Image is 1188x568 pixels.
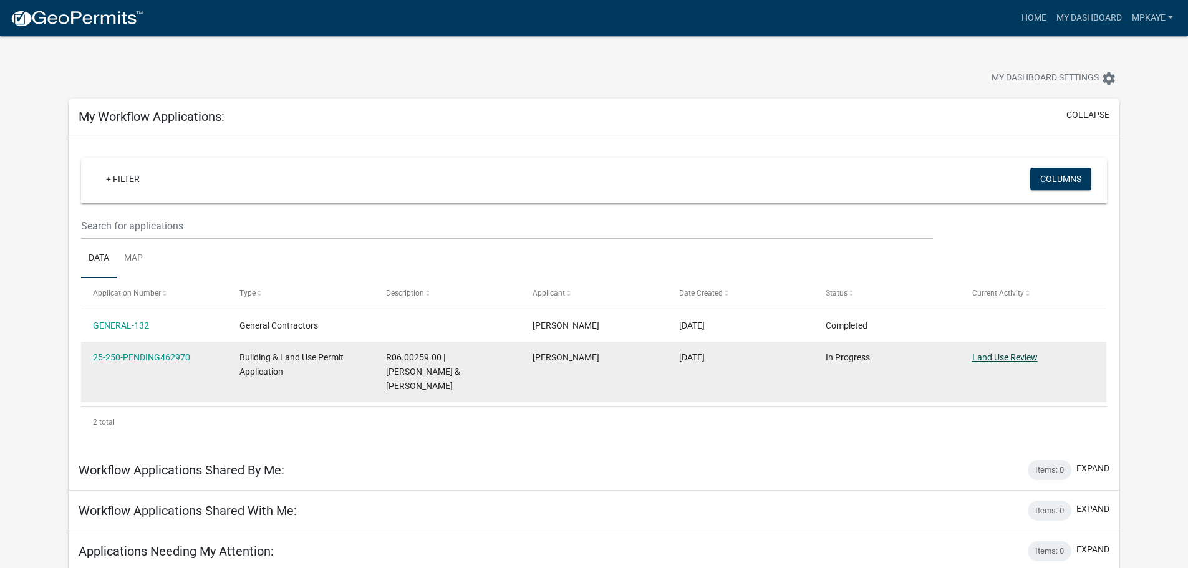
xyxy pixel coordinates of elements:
h5: Workflow Applications Shared By Me: [79,463,284,478]
a: Land Use Review [972,352,1038,362]
a: + Filter [96,168,150,190]
button: Columns [1030,168,1091,190]
span: My Dashboard Settings [992,71,1099,86]
span: Current Activity [972,289,1024,297]
a: My Dashboard [1051,6,1127,30]
span: Status [826,289,848,297]
span: 08/12/2025 [679,352,705,362]
a: GENERAL-132 [93,320,149,330]
button: expand [1076,543,1109,556]
div: 2 total [81,407,1107,438]
a: MPKaye [1127,6,1178,30]
datatable-header-cell: Type [228,278,374,308]
span: Date Created [679,289,723,297]
button: collapse [1066,108,1109,122]
datatable-header-cell: Applicant [521,278,667,308]
span: 08/12/2025 [679,320,705,330]
div: collapse [69,135,1119,450]
h5: Workflow Applications Shared With Me: [79,503,297,518]
span: Completed [826,320,867,330]
span: R06.00259.00 | STEVEN M & STACY J MILLER [386,352,460,391]
span: General Contractors [239,320,318,330]
div: Items: 0 [1028,460,1071,480]
a: Data [81,239,117,279]
datatable-header-cell: Description [374,278,521,308]
button: My Dashboard Settingssettings [982,66,1126,90]
div: Items: 0 [1028,501,1071,521]
a: Home [1017,6,1051,30]
datatable-header-cell: Application Number [81,278,228,308]
input: Search for applications [81,213,932,239]
div: Items: 0 [1028,541,1071,561]
datatable-header-cell: Date Created [667,278,814,308]
button: expand [1076,503,1109,516]
span: Description [386,289,424,297]
h5: My Workflow Applications: [79,109,225,124]
a: 25-250-PENDING462970 [93,352,190,362]
h5: Applications Needing My Attention: [79,544,274,559]
button: expand [1076,462,1109,475]
datatable-header-cell: Status [813,278,960,308]
span: Melinda Smith [533,320,599,330]
span: Applicant [533,289,565,297]
span: Application Number [93,289,161,297]
a: Map [117,239,150,279]
span: In Progress [826,352,870,362]
i: settings [1101,71,1116,86]
span: Building & Land Use Permit Application [239,352,344,377]
span: Type [239,289,256,297]
datatable-header-cell: Current Activity [960,278,1106,308]
span: Melinda Smith [533,352,599,362]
